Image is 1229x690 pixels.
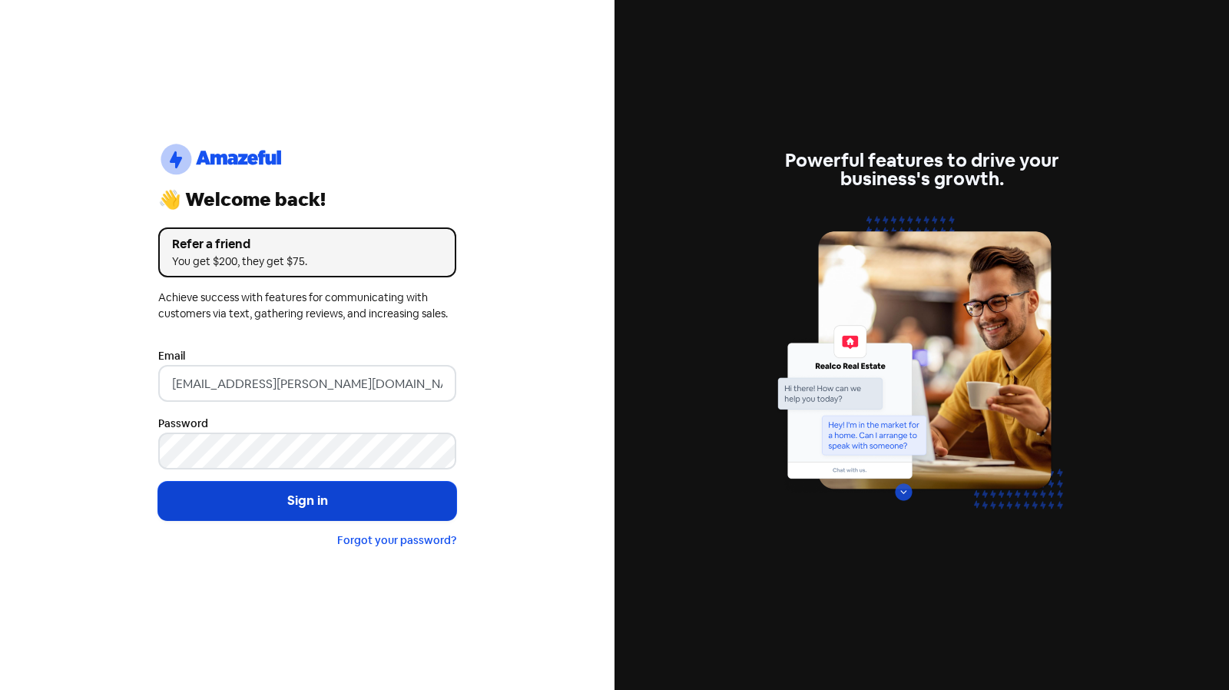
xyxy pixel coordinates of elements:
div: Powerful features to drive your business's growth. [773,151,1071,188]
label: Email [158,348,185,364]
a: Forgot your password? [337,533,456,547]
div: Achieve success with features for communicating with customers via text, gathering reviews, and i... [158,290,456,322]
img: web-chat [773,207,1071,538]
button: Sign in [158,482,456,520]
div: 👋 Welcome back! [158,191,456,209]
label: Password [158,416,208,432]
div: You get $200, they get $75. [172,254,442,270]
div: Refer a friend [172,235,442,254]
input: Enter your email address... [158,365,456,402]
